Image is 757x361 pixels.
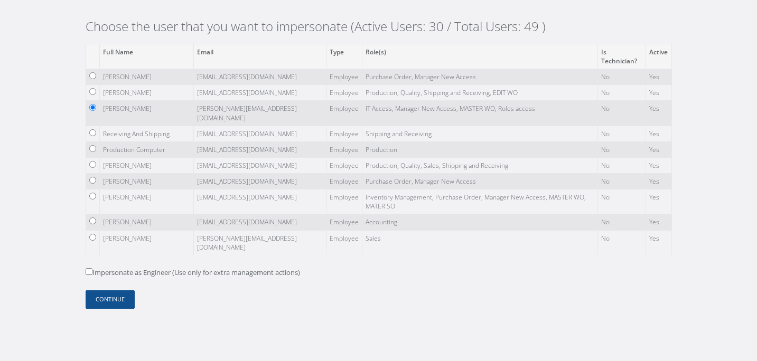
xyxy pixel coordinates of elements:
td: [EMAIL_ADDRESS][DOMAIN_NAME] [193,214,326,230]
td: No [598,101,646,126]
td: Purchase Order, Manager New Access [362,69,598,85]
td: [PERSON_NAME] [99,69,193,85]
td: Yes [646,69,671,85]
td: Production, Quality, Sales, Shipping and Receiving [362,157,598,173]
td: Employee [326,214,362,230]
td: Employee [326,189,362,214]
td: [PERSON_NAME][EMAIL_ADDRESS][DOMAIN_NAME] [193,230,326,255]
td: [EMAIL_ADDRESS][DOMAIN_NAME] [193,69,326,85]
td: No [598,141,646,157]
td: [PERSON_NAME] [99,101,193,126]
td: Yes [646,141,671,157]
td: Shipping and Receiving [362,126,598,141]
td: Yes [646,174,671,189]
td: [EMAIL_ADDRESS][DOMAIN_NAME] [193,174,326,189]
th: Active [646,44,671,69]
td: [PERSON_NAME] [99,230,193,255]
td: Employee [326,141,362,157]
td: No [598,157,646,173]
td: Receiving And Shipping [99,126,193,141]
td: Employee [326,230,362,255]
td: [PERSON_NAME] [99,214,193,230]
th: Type [326,44,362,69]
td: Employee [326,174,362,189]
td: Production Computer [99,141,193,157]
td: [EMAIL_ADDRESS][DOMAIN_NAME] [193,157,326,173]
th: Role(s) [362,44,598,69]
td: [EMAIL_ADDRESS][DOMAIN_NAME] [193,141,326,157]
th: Email [193,44,326,69]
td: Employee [326,101,362,126]
td: Employee [326,85,362,101]
td: [EMAIL_ADDRESS][DOMAIN_NAME] [193,189,326,214]
td: [EMAIL_ADDRESS][DOMAIN_NAME] [193,85,326,101]
td: [PERSON_NAME] [99,174,193,189]
td: Yes [646,101,671,126]
td: [PERSON_NAME] [99,189,193,214]
td: No [598,85,646,101]
td: Employee [326,126,362,141]
button: Continue [86,290,135,309]
td: Accounting [362,214,598,230]
td: [EMAIL_ADDRESS][DOMAIN_NAME] [193,126,326,141]
th: Full Name [99,44,193,69]
td: No [598,189,646,214]
td: IT Access, Manager New Access, MASTER WO, Roles access [362,101,598,126]
td: Yes [646,157,671,173]
td: Employee [326,157,362,173]
th: Is Technician? [598,44,646,69]
input: Impersonate as Engineer (Use only for extra management actions) [86,268,92,275]
td: No [598,126,646,141]
td: No [598,174,646,189]
td: Yes [646,230,671,255]
td: No [598,230,646,255]
td: No [598,214,646,230]
td: Yes [646,214,671,230]
td: Employee [326,69,362,85]
td: [PERSON_NAME][EMAIL_ADDRESS][DOMAIN_NAME] [193,101,326,126]
td: Production, Quality, Shipping and Receiving, EDIT WO [362,85,598,101]
td: Purchase Order, Manager New Access [362,174,598,189]
td: Yes [646,189,671,214]
td: No [598,69,646,85]
label: Impersonate as Engineer (Use only for extra management actions) [86,268,300,278]
td: Yes [646,85,671,101]
h2: Choose the user that you want to impersonate (Active Users: 30 / Total Users: 49 ) [86,19,672,34]
td: Inventory Management, Purchase Order, Manager New Access, MASTER WO, MATER SO [362,189,598,214]
td: Production [362,141,598,157]
td: [PERSON_NAME] [99,157,193,173]
td: Sales [362,230,598,255]
td: [PERSON_NAME] [99,85,193,101]
td: Yes [646,126,671,141]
